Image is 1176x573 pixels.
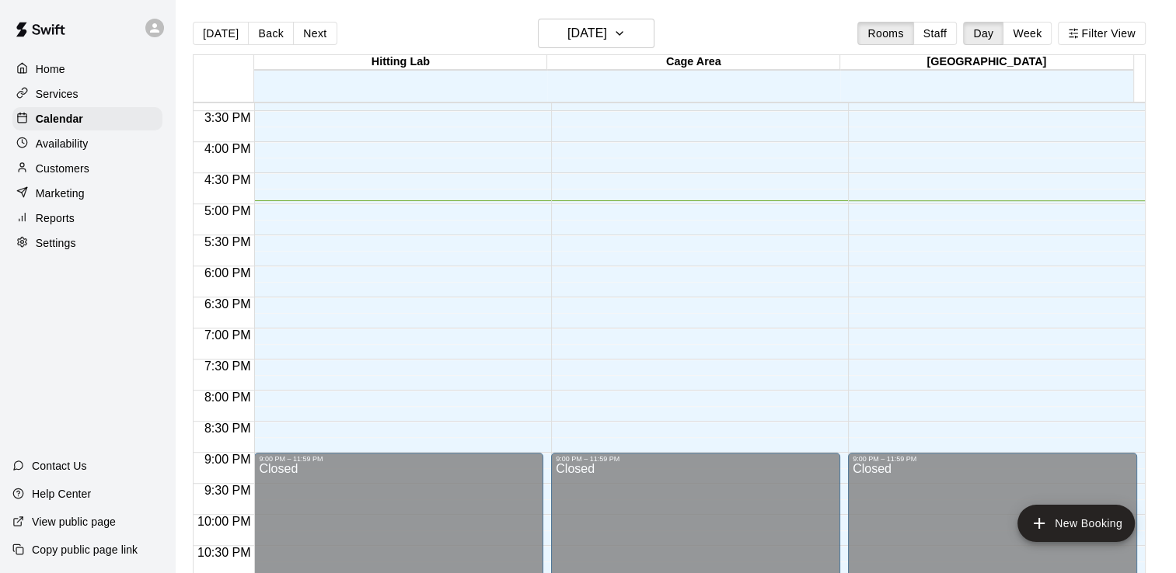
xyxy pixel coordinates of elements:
[556,455,836,463] div: 9:00 PM – 11:59 PM
[1003,22,1052,45] button: Week
[12,157,162,180] a: Customers
[32,458,87,474] p: Contact Us
[201,204,255,217] span: 5:00 PM
[201,422,255,435] span: 8:30 PM
[1058,22,1145,45] button: Filter View
[547,55,840,70] div: Cage Area
[12,207,162,230] a: Reports
[254,55,547,70] div: Hitting Lab
[36,210,75,226] p: Reports
[538,19,654,48] button: [DATE]
[840,55,1133,70] div: [GEOGRAPHIC_DATA]
[36,61,65,77] p: Home
[32,514,116,530] p: View public page
[201,453,255,466] span: 9:00 PM
[12,57,162,81] a: Home
[853,455,1132,463] div: 9:00 PM – 11:59 PM
[36,186,85,201] p: Marketing
[12,107,162,130] a: Calendar
[201,359,255,373] span: 7:30 PM
[36,136,89,151] p: Availability
[201,173,255,186] span: 4:30 PM
[36,86,79,102] p: Services
[36,235,76,251] p: Settings
[12,182,162,205] a: Marketing
[293,22,337,45] button: Next
[201,297,255,311] span: 6:30 PM
[36,111,83,127] p: Calendar
[12,82,162,106] a: Services
[12,231,162,255] a: Settings
[36,161,89,176] p: Customers
[194,515,254,528] span: 10:00 PM
[12,132,162,155] a: Availability
[567,23,607,44] h6: [DATE]
[193,22,249,45] button: [DATE]
[194,546,254,559] span: 10:30 PM
[201,328,255,342] span: 7:00 PM
[963,22,1003,45] button: Day
[857,22,913,45] button: Rooms
[248,22,294,45] button: Back
[32,542,138,557] p: Copy public page link
[259,455,539,463] div: 9:00 PM – 11:59 PM
[913,22,958,45] button: Staff
[32,486,91,502] p: Help Center
[201,142,255,155] span: 4:00 PM
[1017,505,1135,542] button: add
[201,391,255,404] span: 8:00 PM
[201,111,255,124] span: 3:30 PM
[201,484,255,497] span: 9:30 PM
[201,266,255,280] span: 6:00 PM
[201,235,255,248] span: 5:30 PM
